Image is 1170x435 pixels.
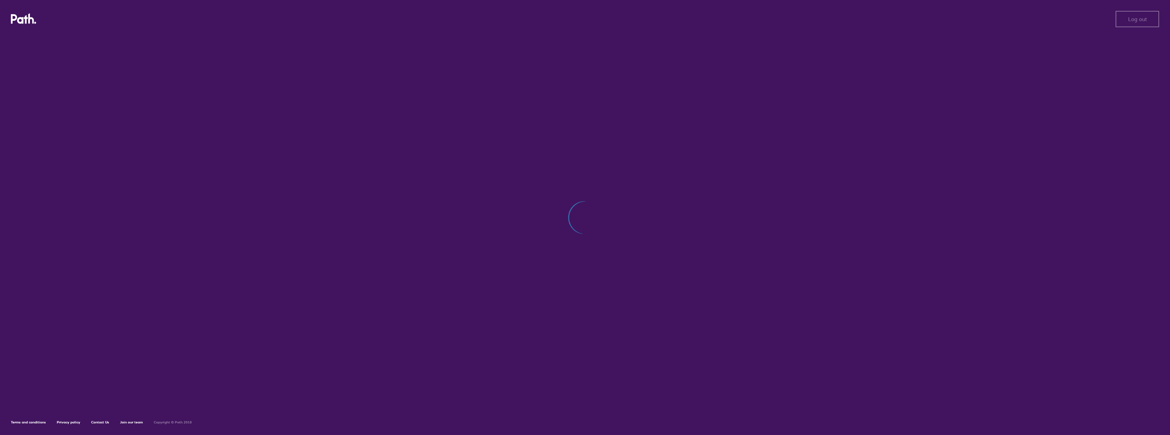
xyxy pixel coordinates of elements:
[1128,16,1147,22] span: Log out
[11,420,46,424] a: Terms and conditions
[120,420,143,424] a: Join our team
[57,420,80,424] a: Privacy policy
[154,420,192,424] h6: Copyright © Path 2018
[91,420,109,424] a: Contact Us
[1116,11,1159,27] button: Log out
